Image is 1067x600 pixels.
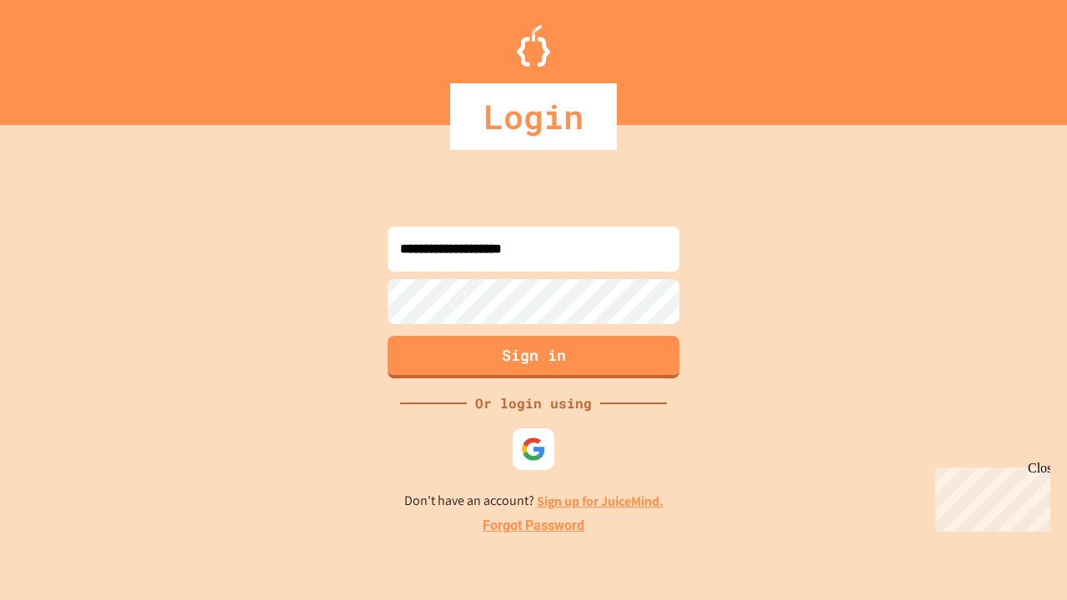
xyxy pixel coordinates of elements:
div: Chat with us now!Close [7,7,115,106]
iframe: chat widget [929,461,1050,532]
div: Login [450,83,617,150]
p: Don't have an account? [404,491,664,512]
img: Logo.svg [517,25,550,67]
img: google-icon.svg [521,437,546,462]
button: Sign in [388,336,679,378]
a: Forgot Password [483,516,584,536]
div: Or login using [467,393,600,413]
a: Sign up for JuiceMind. [537,492,664,510]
